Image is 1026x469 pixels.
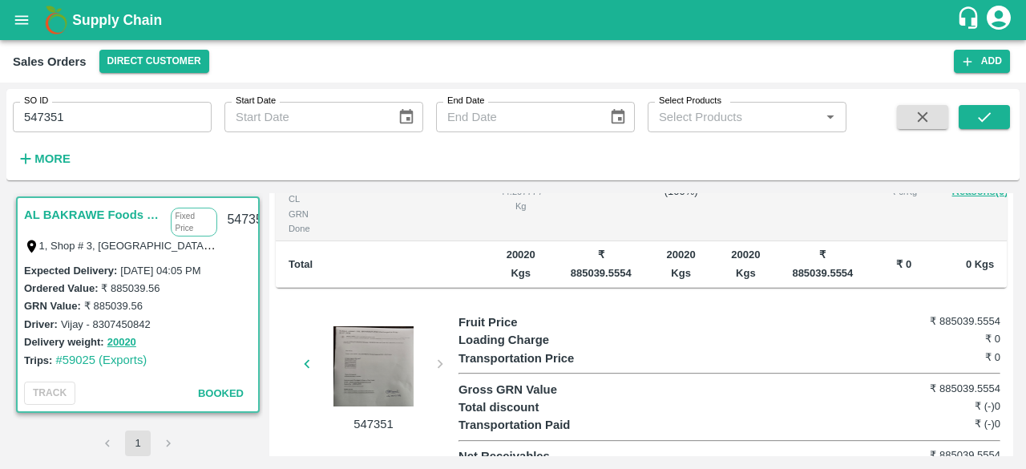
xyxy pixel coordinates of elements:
[667,249,696,278] b: 20020 Kgs
[603,102,633,132] button: Choose date
[13,51,87,72] div: Sales Orders
[458,350,594,367] p: Transportation Price
[24,336,104,348] label: Delivery weight:
[910,416,1000,432] h6: ₹ (-)0
[198,387,244,399] span: Booked
[458,381,594,398] p: Gross GRN Value
[458,331,594,349] p: Loading Charge
[458,416,594,434] p: Transportation Paid
[289,258,313,270] b: Total
[966,258,994,270] b: 0 Kgs
[24,282,98,294] label: Ordered Value:
[24,354,52,366] label: Trips:
[659,95,721,107] label: Select Products
[61,318,151,330] label: Vijay - 8307450842
[731,249,760,278] b: 20020 Kgs
[896,258,911,270] b: ₹ 0
[39,239,521,252] label: 1, Shop # 3, [GEOGRAPHIC_DATA] – central fruits and vegetables market, , , , , [GEOGRAPHIC_DATA]
[13,145,75,172] button: More
[792,249,853,278] b: ₹ 885039.5554
[92,431,184,456] nav: pagination navigation
[40,4,72,36] img: logo
[571,249,632,278] b: ₹ 885039.5554
[910,313,1000,330] h6: ₹ 885039.5554
[910,381,1000,397] h6: ₹ 885039.5554
[236,95,276,107] label: Start Date
[820,107,841,127] button: Open
[120,265,200,277] label: [DATE] 04:05 PM
[99,50,209,73] button: Select DC
[72,9,956,31] a: Supply Chain
[910,447,1000,463] h6: ₹ 885039.5554
[84,300,143,312] label: ₹ 885039.56
[910,331,1000,347] h6: ₹ 0
[3,2,40,38] button: open drawer
[956,6,984,34] div: customer-support
[34,152,71,165] strong: More
[458,398,594,416] p: Total discount
[458,313,594,331] p: Fruit Price
[55,354,147,366] a: #59025 (Exports)
[217,201,279,239] div: 547351
[24,265,117,277] label: Expected Delivery :
[984,3,1013,37] div: account of current user
[125,431,151,456] button: page 1
[910,350,1000,366] h6: ₹ 0
[458,447,594,465] p: Net Receivables
[24,300,81,312] label: GRN Value:
[72,12,162,28] b: Supply Chain
[224,102,385,132] input: Start Date
[313,415,434,433] p: 547351
[289,207,328,237] div: GRN Done
[24,204,163,225] a: AL BAKRAWE Foods FZE
[954,50,1010,73] button: Add
[101,282,160,294] label: ₹ 885039.56
[24,318,58,330] label: Driver:
[910,398,1000,414] h6: ₹ (-)0
[436,102,596,132] input: End Date
[447,95,484,107] label: End Date
[652,107,815,127] input: Select Products
[107,334,136,352] button: 20020
[24,95,48,107] label: SO ID
[507,249,535,278] b: 20020 Kgs
[171,208,217,237] p: Fixed Price
[13,102,212,132] input: Enter SO ID
[391,102,422,132] button: Choose date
